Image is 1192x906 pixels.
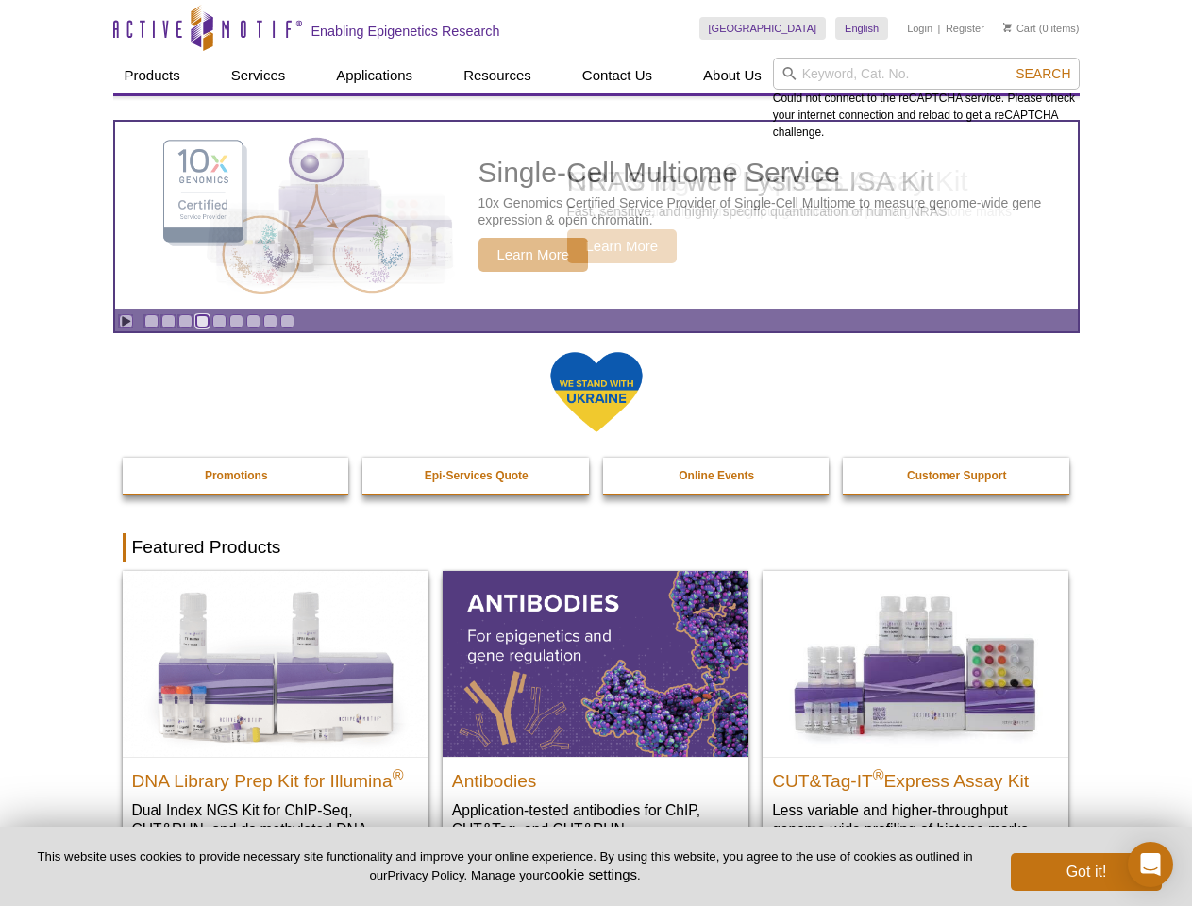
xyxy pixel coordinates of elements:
sup: ® [873,766,884,782]
p: Application-tested antibodies for ChIP, CUT&Tag, and CUT&RUN. [452,800,739,839]
a: Login [907,22,932,35]
img: Your Cart [1003,23,1012,32]
a: Customer Support [843,458,1071,494]
strong: Online Events [679,469,754,482]
h2: Antibodies [452,763,739,791]
a: About Us [692,58,773,93]
a: Go to slide 5 [212,314,227,328]
a: DNA Library Prep Kit for Illumina DNA Library Prep Kit for Illumina® Dual Index NGS Kit for ChIP-... [123,571,428,876]
img: We Stand With Ukraine [549,350,644,434]
a: Go to slide 1 [144,314,159,328]
img: CUT&Tag-IT® Express Assay Kit [763,571,1068,756]
button: Search [1010,65,1076,82]
h2: DNA Library Prep Kit for Illumina [132,763,419,791]
p: Less variable and higher-throughput genome-wide profiling of histone marks​. [772,800,1059,839]
span: Search [1016,66,1070,81]
a: Go to slide 8 [263,314,277,328]
button: Got it! [1011,853,1162,891]
a: Products [113,58,192,93]
a: Go to slide 2 [161,314,176,328]
li: | [938,17,941,40]
a: CUT&Tag-IT® Express Assay Kit CUT&Tag-IT®Express Assay Kit Less variable and higher-throughput ge... [763,571,1068,857]
button: cookie settings [544,866,637,882]
a: Applications [325,58,424,93]
a: All Antibodies Antibodies Application-tested antibodies for ChIP, CUT&Tag, and CUT&RUN. [443,571,748,857]
a: [GEOGRAPHIC_DATA] [699,17,827,40]
img: DNA Library Prep Kit for Illumina [123,571,428,756]
a: Promotions [123,458,351,494]
a: Go to slide 9 [280,314,294,328]
p: This website uses cookies to provide necessary site functionality and improve your online experie... [30,848,980,884]
a: Resources [452,58,543,93]
strong: Promotions [205,469,268,482]
h2: Enabling Epigenetics Research [311,23,500,40]
a: Cart [1003,22,1036,35]
a: Go to slide 7 [246,314,260,328]
div: Open Intercom Messenger [1128,842,1173,887]
a: Go to slide 6 [229,314,243,328]
a: Go to slide 4 [195,314,210,328]
a: Privacy Policy [387,868,463,882]
sup: ® [393,766,404,782]
strong: Epi-Services Quote [425,469,529,482]
input: Keyword, Cat. No. [773,58,1080,90]
a: Go to slide 3 [178,314,193,328]
div: Could not connect to the reCAPTCHA service. Please check your internet connection and reload to g... [773,58,1080,141]
a: Toggle autoplay [119,314,133,328]
a: Online Events [603,458,831,494]
a: Epi-Services Quote [362,458,591,494]
img: All Antibodies [443,571,748,756]
h2: Featured Products [123,533,1070,562]
a: Register [946,22,984,35]
p: Dual Index NGS Kit for ChIP-Seq, CUT&RUN, and ds methylated DNA assays. [132,800,419,858]
a: Services [220,58,297,93]
strong: Customer Support [907,469,1006,482]
h2: CUT&Tag-IT Express Assay Kit [772,763,1059,791]
li: (0 items) [1003,17,1080,40]
a: English [835,17,888,40]
a: Contact Us [571,58,663,93]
